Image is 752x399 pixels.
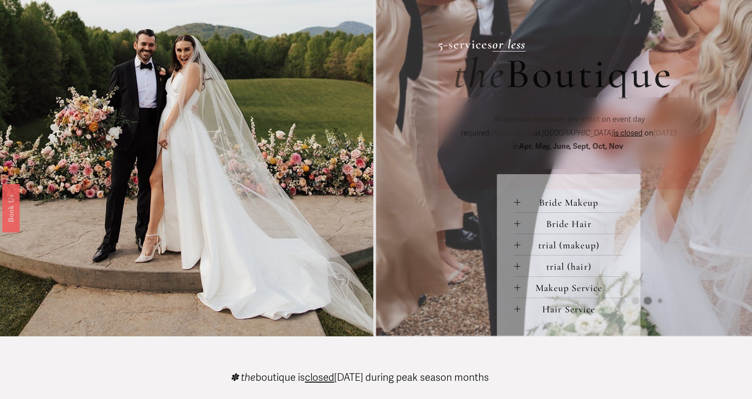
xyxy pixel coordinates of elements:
[520,261,623,272] span: trial (hair)
[491,128,533,138] span: Boutique
[520,239,623,251] span: trial (makeup)
[514,277,623,298] button: Makeup Service
[514,234,623,255] button: trial (makeup)
[506,48,673,99] span: Boutique
[653,128,676,138] em: [DATE]
[305,371,334,384] span: closed
[230,371,256,384] em: ✽ the
[533,128,613,138] em: at [GEOGRAPHIC_DATA]
[613,128,643,138] span: is closed
[514,255,623,276] button: trial (hair)
[230,373,489,383] p: boutique is [DATE] during peak season months
[514,298,623,319] button: Hair Service
[491,128,502,138] em: the
[499,115,600,124] strong: 3-service minimum per artist
[438,36,492,52] strong: 5-services
[514,192,623,212] button: Bride Makeup
[520,282,623,294] span: Makeup Service
[519,142,623,151] strong: Apr, May, June, Sept, Oct, Nov
[453,113,684,154] p: on
[453,48,506,99] em: the
[514,213,623,234] button: Bride Hair
[520,303,623,315] span: Hair Service
[492,115,499,124] em: ✽
[2,184,20,232] a: Book Us
[492,36,525,52] a: or less
[461,115,647,138] span: on event day required.
[520,218,623,230] span: Bride Hair
[520,197,623,208] span: Bride Makeup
